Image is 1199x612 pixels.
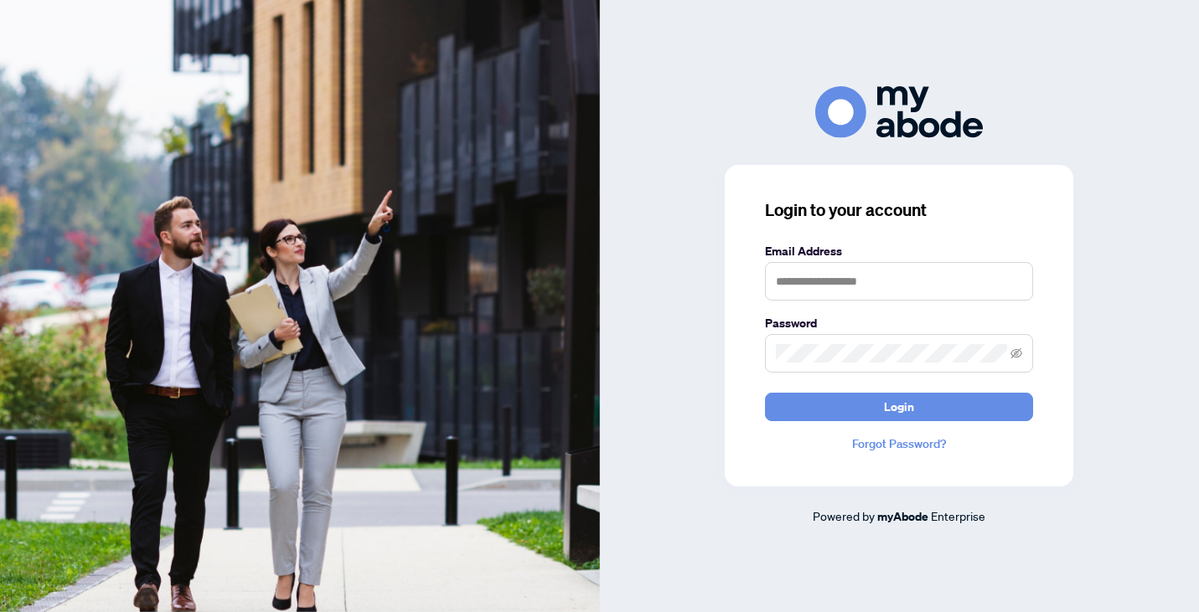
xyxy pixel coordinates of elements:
span: Enterprise [931,508,985,523]
img: ma-logo [815,86,983,137]
span: Powered by [813,508,875,523]
label: Password [765,314,1033,332]
a: Forgot Password? [765,435,1033,453]
h3: Login to your account [765,198,1033,222]
span: Login [884,393,914,420]
button: Login [765,393,1033,421]
a: myAbode [877,507,928,526]
label: Email Address [765,242,1033,260]
span: eye-invisible [1010,347,1022,359]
